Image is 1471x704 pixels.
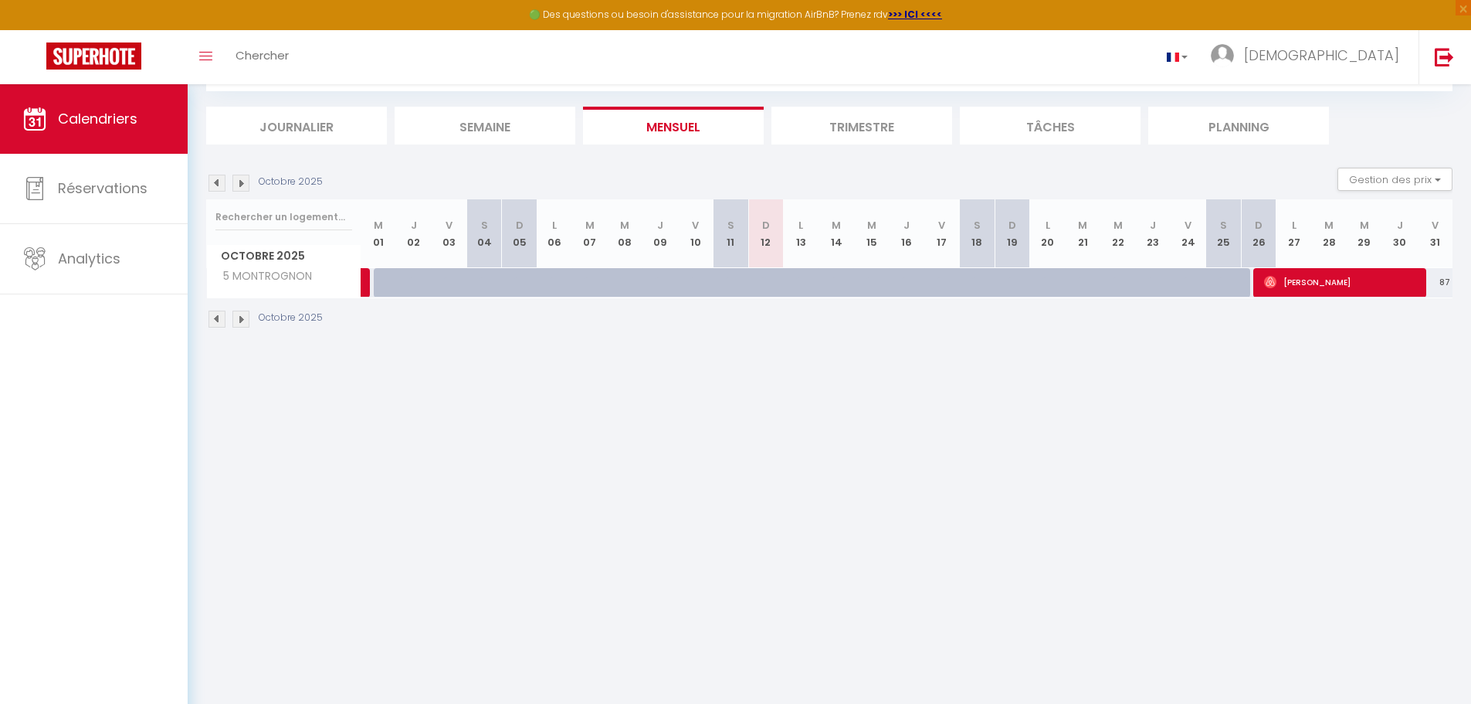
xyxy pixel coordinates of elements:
th: 06 [537,199,572,268]
th: 27 [1276,199,1312,268]
abbr: M [1113,218,1123,233]
abbr: M [585,218,595,233]
abbr: J [657,218,663,233]
span: 5 MONTROGNON [209,268,316,285]
span: Chercher [236,47,289,63]
a: ... [DEMOGRAPHIC_DATA] [1199,30,1418,84]
li: Semaine [395,107,575,145]
abbr: M [867,218,876,233]
abbr: V [1432,218,1439,233]
p: Octobre 2025 [259,175,323,189]
abbr: M [1324,218,1334,233]
li: Planning [1148,107,1329,145]
span: Analytics [58,249,120,268]
li: Tâches [960,107,1141,145]
th: 18 [960,199,995,268]
th: 29 [1347,199,1382,268]
span: Octobre 2025 [207,245,361,267]
li: Mensuel [583,107,764,145]
th: 10 [678,199,713,268]
img: logout [1435,47,1454,66]
th: 12 [748,199,784,268]
abbr: S [974,218,981,233]
th: 09 [642,199,678,268]
abbr: D [516,218,524,233]
th: 08 [608,199,643,268]
th: 19 [995,199,1030,268]
th: 28 [1312,199,1347,268]
abbr: L [1046,218,1050,233]
abbr: V [1185,218,1191,233]
abbr: L [552,218,557,233]
th: 04 [466,199,502,268]
th: 05 [502,199,537,268]
span: [PERSON_NAME] [1264,267,1418,297]
input: Rechercher un logement... [215,203,352,231]
th: 15 [854,199,890,268]
abbr: M [832,218,841,233]
abbr: L [798,218,803,233]
abbr: M [1078,218,1087,233]
abbr: D [1255,218,1263,233]
a: >>> ICI <<<< [888,8,942,21]
th: 03 [432,199,467,268]
th: 17 [924,199,960,268]
th: 22 [1100,199,1136,268]
th: 11 [713,199,748,268]
abbr: L [1292,218,1296,233]
div: 87 [1417,268,1452,297]
abbr: S [1220,218,1227,233]
abbr: V [446,218,452,233]
span: [DEMOGRAPHIC_DATA] [1244,46,1399,65]
abbr: M [374,218,383,233]
a: Chercher [224,30,300,84]
li: Trimestre [771,107,952,145]
button: Gestion des prix [1337,168,1452,191]
abbr: M [1360,218,1369,233]
th: 16 [889,199,924,268]
th: 14 [819,199,854,268]
th: 26 [1241,199,1276,268]
abbr: D [1008,218,1016,233]
li: Journalier [206,107,387,145]
th: 21 [1065,199,1100,268]
th: 02 [396,199,432,268]
p: Octobre 2025 [259,311,323,325]
abbr: V [692,218,699,233]
span: Réservations [58,179,147,198]
abbr: M [620,218,629,233]
abbr: J [411,218,417,233]
abbr: S [727,218,734,233]
abbr: S [481,218,488,233]
th: 07 [572,199,608,268]
img: ... [1211,44,1234,67]
th: 30 [1382,199,1418,268]
th: 25 [1206,199,1242,268]
th: 20 [1030,199,1066,268]
abbr: D [762,218,770,233]
th: 01 [361,199,397,268]
th: 13 [784,199,819,268]
th: 23 [1136,199,1171,268]
abbr: J [1150,218,1156,233]
abbr: V [938,218,945,233]
th: 24 [1171,199,1206,268]
th: 31 [1417,199,1452,268]
img: Super Booking [46,43,141,70]
abbr: J [903,218,910,233]
abbr: J [1397,218,1403,233]
span: Calendriers [58,109,137,128]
